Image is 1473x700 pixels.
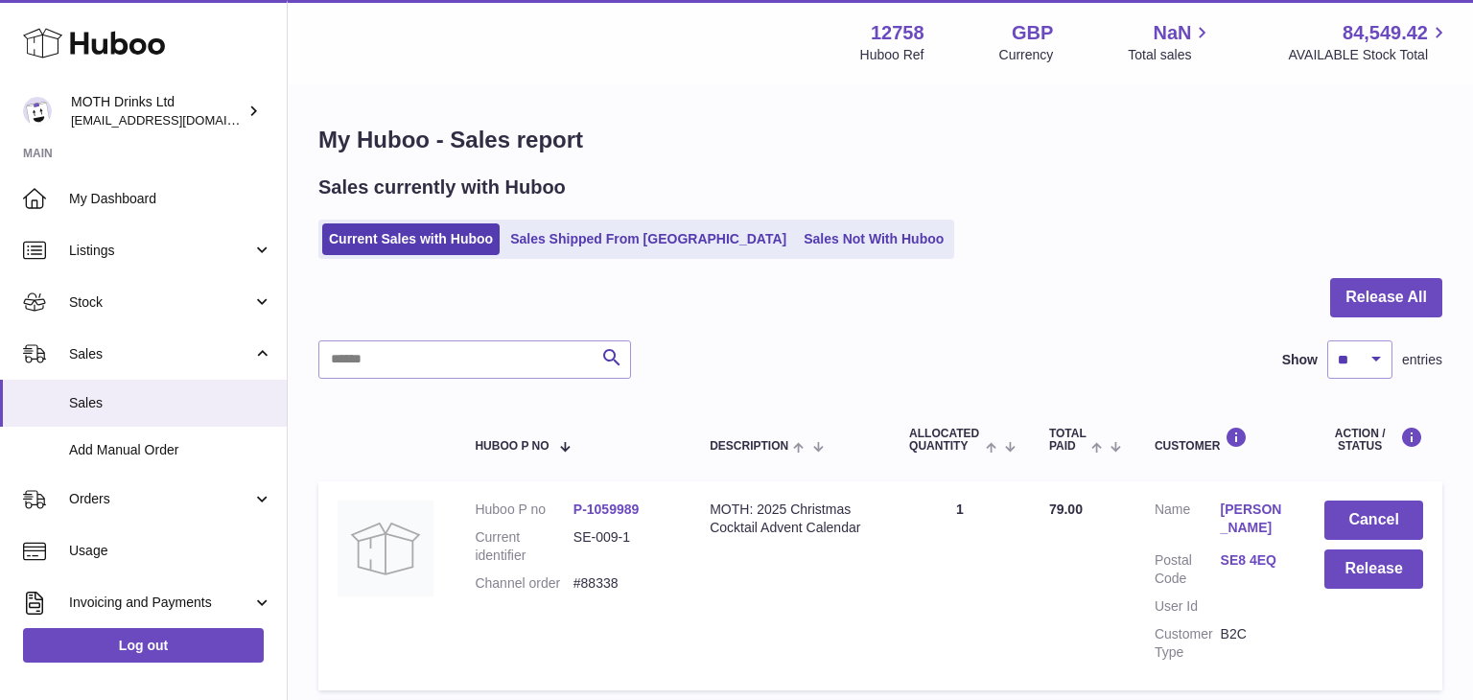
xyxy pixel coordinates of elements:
[69,190,272,208] span: My Dashboard
[69,490,252,508] span: Orders
[322,223,500,255] a: Current Sales with Huboo
[710,440,788,453] span: Description
[318,175,566,200] h2: Sales currently with Huboo
[797,223,950,255] a: Sales Not With Huboo
[1343,20,1428,46] span: 84,549.42
[69,542,272,560] span: Usage
[503,223,793,255] a: Sales Shipped From [GEOGRAPHIC_DATA]
[475,528,573,565] dt: Current identifier
[1282,351,1318,369] label: Show
[909,428,980,453] span: ALLOCATED Quantity
[1155,551,1221,588] dt: Postal Code
[573,574,671,593] dd: #88338
[710,501,871,537] div: MOTH: 2025 Christmas Cocktail Advent Calendar
[1221,625,1287,662] dd: B2C
[890,481,1030,689] td: 1
[871,20,924,46] strong: 12758
[1012,20,1053,46] strong: GBP
[573,528,671,565] dd: SE-009-1
[69,594,252,612] span: Invoicing and Payments
[573,502,640,517] a: P-1059989
[1049,428,1087,453] span: Total paid
[1324,501,1423,540] button: Cancel
[1155,597,1221,616] dt: User Id
[23,97,52,126] img: orders@mothdrinks.com
[1155,625,1221,662] dt: Customer Type
[999,46,1054,64] div: Currency
[1288,20,1450,64] a: 84,549.42 AVAILABLE Stock Total
[69,293,252,312] span: Stock
[1128,46,1213,64] span: Total sales
[338,501,433,596] img: no-photo.jpg
[318,125,1442,155] h1: My Huboo - Sales report
[69,441,272,459] span: Add Manual Order
[1330,278,1442,317] button: Release All
[475,440,549,453] span: Huboo P no
[1324,549,1423,589] button: Release
[1155,427,1286,453] div: Customer
[69,345,252,363] span: Sales
[1128,20,1213,64] a: NaN Total sales
[475,501,573,519] dt: Huboo P no
[1402,351,1442,369] span: entries
[1221,551,1287,570] a: SE8 4EQ
[1221,501,1287,537] a: [PERSON_NAME]
[71,93,244,129] div: MOTH Drinks Ltd
[23,628,264,663] a: Log out
[69,394,272,412] span: Sales
[1324,427,1423,453] div: Action / Status
[475,574,573,593] dt: Channel order
[69,242,252,260] span: Listings
[1049,502,1083,517] span: 79.00
[860,46,924,64] div: Huboo Ref
[1288,46,1450,64] span: AVAILABLE Stock Total
[1153,20,1191,46] span: NaN
[1155,501,1221,542] dt: Name
[71,112,282,128] span: [EMAIL_ADDRESS][DOMAIN_NAME]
